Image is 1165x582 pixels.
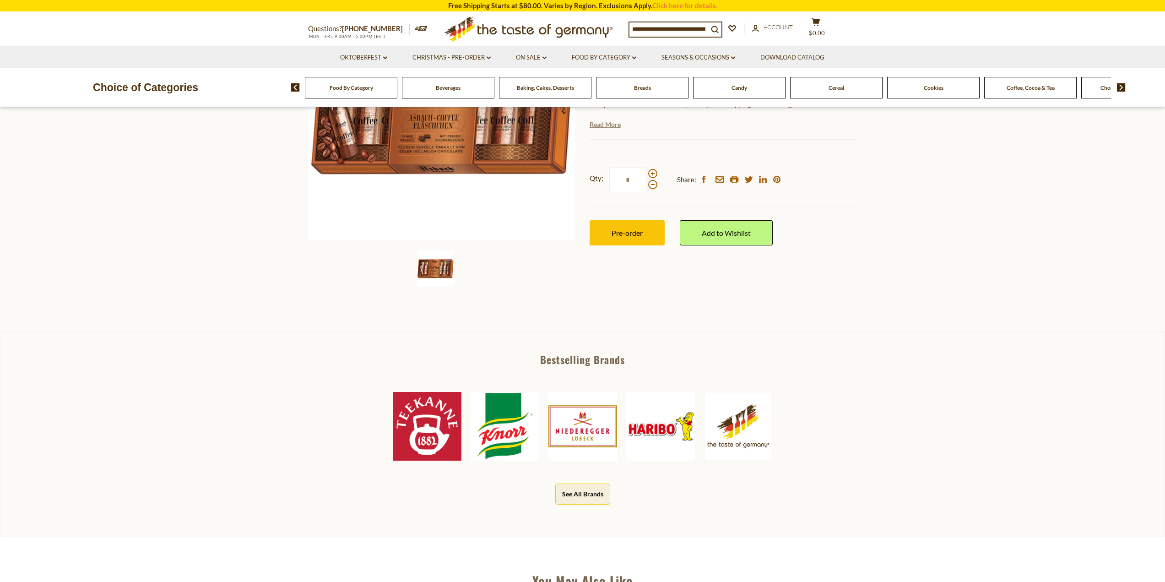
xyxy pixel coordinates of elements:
a: Coffee, Cocoa & Tea [1007,84,1055,91]
img: Teekanne [393,392,461,461]
span: Share: [677,174,696,185]
img: The Taste of Germany [704,392,773,460]
a: Cereal [829,84,844,91]
a: Food By Category [572,53,636,63]
button: See All Brands [555,484,610,504]
span: $0.00 [809,29,825,37]
a: Baking, Cakes, Desserts [517,84,574,91]
a: Click here for details. [652,1,717,10]
img: Knorr [471,392,539,461]
a: Breads [634,84,651,91]
span: Account [764,23,793,31]
img: next arrow [1117,83,1126,92]
a: Christmas - PRE-ORDER [412,53,491,63]
a: Food By Category [330,84,373,91]
button: $0.00 [802,18,830,41]
img: Haribo [626,392,695,461]
a: Read More [590,120,621,129]
span: MON - FRI, 9:00AM - 5:00PM (EST) [308,34,386,39]
a: Seasons & Occasions [661,53,735,63]
a: On Sale [516,53,547,63]
a: Candy [732,84,747,91]
img: Asbach Milk Chocolate Bottles with Brandy and Coffee Infusion 3.5 oz [417,250,454,287]
div: Bestselling Brands [0,354,1165,364]
a: Chocolate & Marzipan [1100,84,1155,91]
button: Pre-order [590,220,665,245]
a: Oktoberfest [340,53,387,63]
li: We will ship this product in heat-protective, cushioned packaging and ice during warm weather mon... [598,117,857,128]
strong: Qty: [590,173,603,184]
img: previous arrow [291,83,300,92]
input: Qty: [609,167,647,192]
a: Beverages [436,84,461,91]
a: Add to Wishlist [680,220,773,245]
a: Download Catalog [760,53,824,63]
p: Questions? [308,23,410,35]
span: Pre-order [612,228,643,237]
img: Niederegger [548,392,617,461]
a: Account [752,22,793,33]
a: [PHONE_NUMBER] [342,24,403,33]
a: Cookies [924,84,943,91]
